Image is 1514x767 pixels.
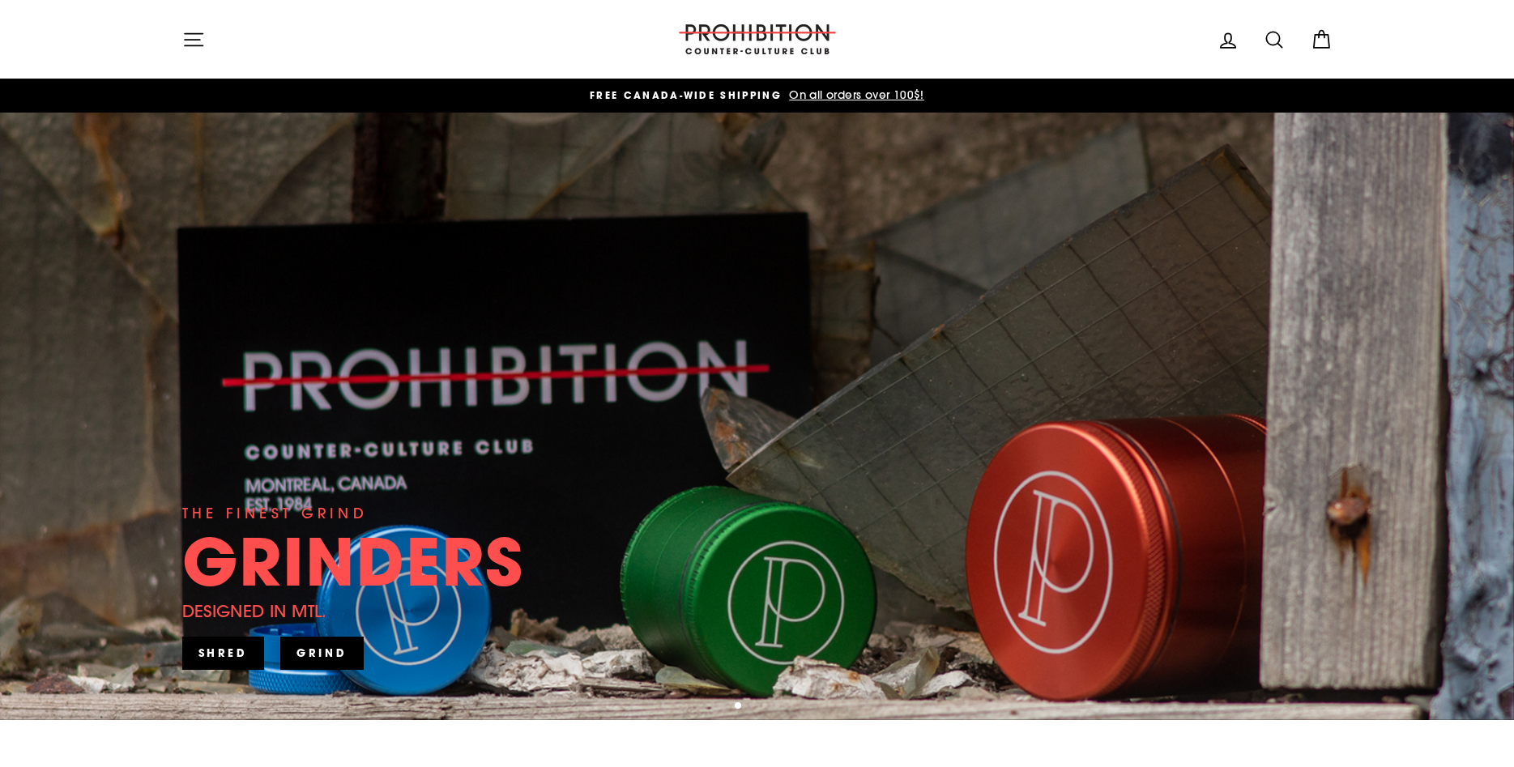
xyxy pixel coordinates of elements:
a: GRIND [280,637,364,669]
button: 3 [762,703,770,711]
a: SHRED [182,637,265,669]
span: FREE CANADA-WIDE SHIPPING [590,88,782,102]
button: 1 [735,702,743,710]
div: DESIGNED IN MTL. [182,598,327,624]
a: FREE CANADA-WIDE SHIPPING On all orders over 100$! [186,87,1328,104]
div: GRINDERS [182,529,524,594]
div: THE FINEST GRIND [182,502,368,525]
button: 2 [749,703,757,711]
img: PROHIBITION COUNTER-CULTURE CLUB [676,24,838,54]
span: On all orders over 100$! [785,87,924,102]
button: 4 [775,703,783,711]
